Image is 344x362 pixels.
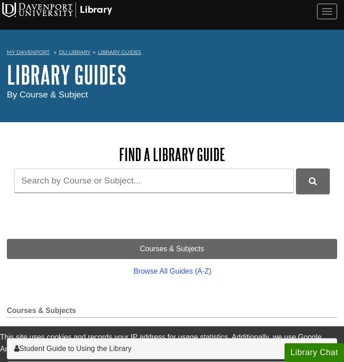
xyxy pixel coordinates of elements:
a: Library Guides [98,49,141,55]
h2: Courses & Subjects [7,307,337,318]
a: Student Guide to Using the Library [14,343,330,354]
button: Library Chat [285,343,344,362]
h2: Find a Library Guide [7,145,337,164]
input: Search by Course or Subject... [14,168,294,193]
a: Courses & Subjects [7,239,337,259]
img: Davenport University Logo [2,2,112,17]
h1: Library Guides [7,61,337,88]
nav: breadcrumb [7,46,337,61]
i: Search Library Guides [309,177,317,185]
a: DU Library [59,49,91,55]
a: Browse All Guides (A-Z) [8,261,337,281]
div: By Course & Subject [7,88,337,102]
a: My Davenport [7,49,49,56]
